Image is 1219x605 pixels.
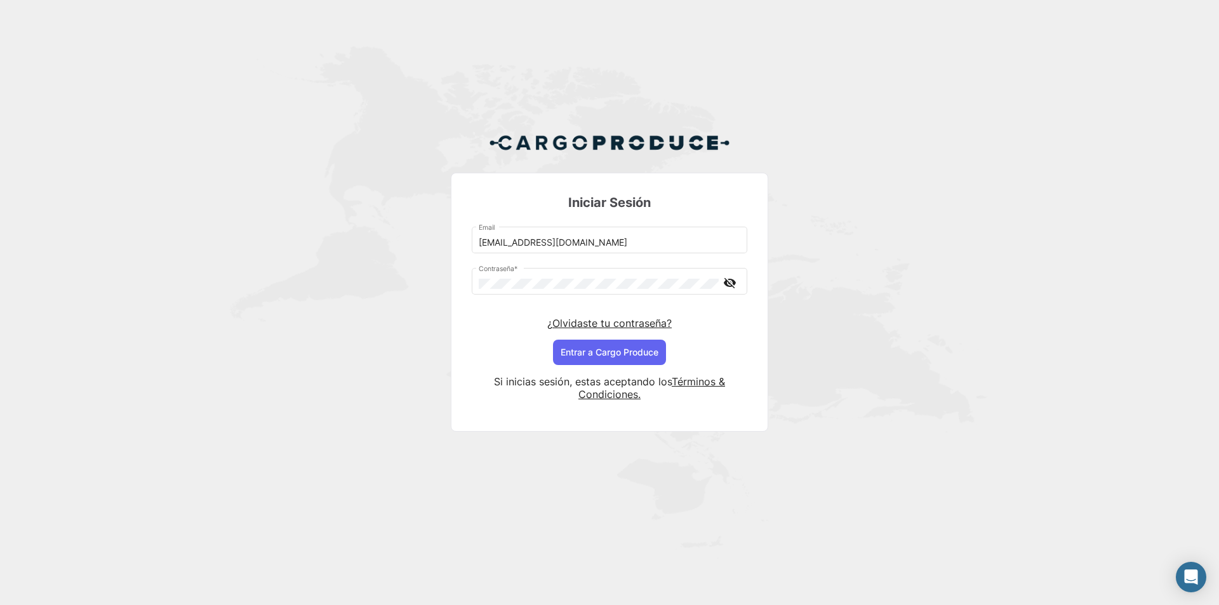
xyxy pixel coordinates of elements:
[494,375,672,388] span: Si inicias sesión, estas aceptando los
[722,275,737,291] mat-icon: visibility_off
[553,340,666,365] button: Entrar a Cargo Produce
[578,375,725,401] a: Términos & Condiciones.
[472,194,747,211] h3: Iniciar Sesión
[489,128,730,158] img: Cargo Produce Logo
[1176,562,1206,592] div: Abrir Intercom Messenger
[479,237,741,248] input: Email
[547,317,672,329] a: ¿Olvidaste tu contraseña?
